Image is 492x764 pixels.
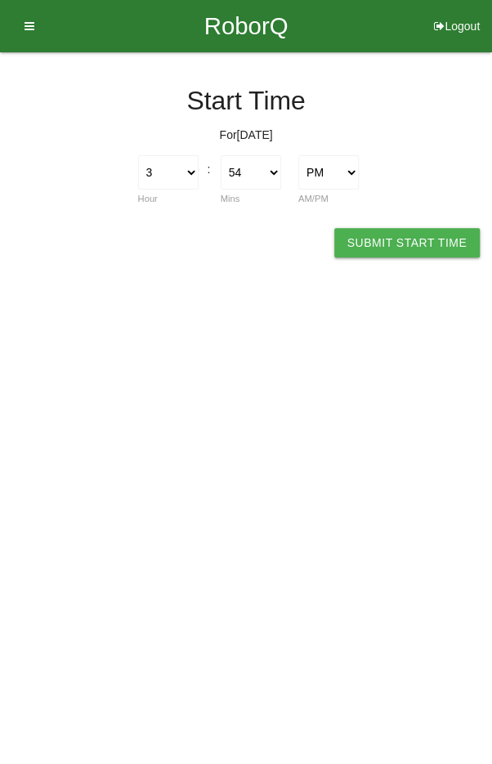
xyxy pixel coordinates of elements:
label: Hour [138,194,158,203]
div: : [207,155,212,178]
label: Mins [221,194,240,203]
label: AM/PM [298,194,329,203]
p: For [DATE] [12,127,480,144]
h4: Start Time [12,87,480,115]
button: Submit Start Time [334,228,480,257]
